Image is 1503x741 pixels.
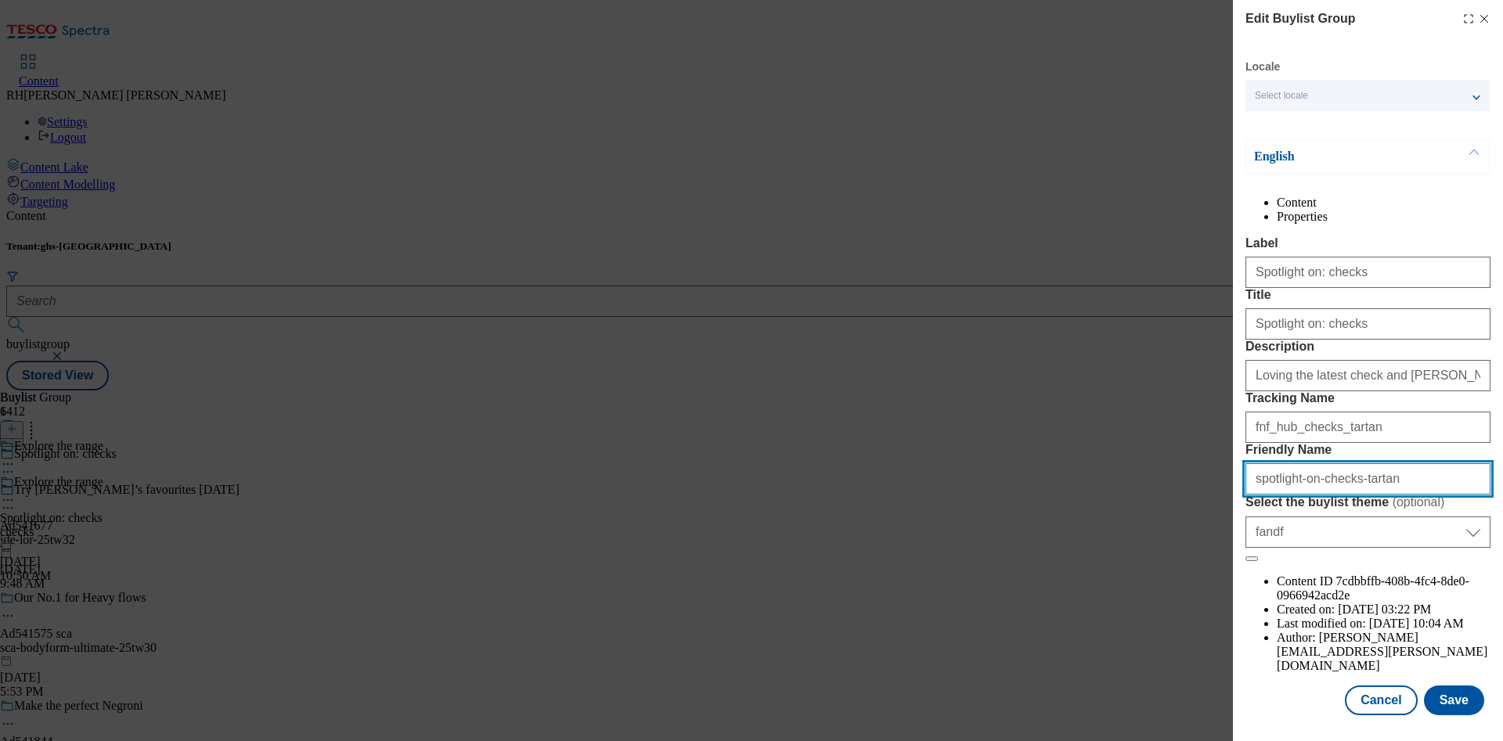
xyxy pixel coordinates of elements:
[1277,196,1490,210] li: Content
[1245,9,1355,28] h4: Edit Buylist Group
[1277,574,1490,603] li: Content ID
[1245,9,1490,715] div: Modal
[1245,340,1490,354] label: Description
[1277,617,1490,631] li: Last modified on:
[1245,412,1490,443] input: Enter Tracking Name
[1245,80,1490,111] button: Select locale
[1277,631,1490,673] li: Author:
[1245,308,1490,340] input: Enter Title
[1277,210,1490,224] li: Properties
[1277,603,1490,617] li: Created on:
[1245,463,1490,495] input: Enter Friendly Name
[1255,90,1308,102] span: Select locale
[1254,149,1418,164] p: English
[1245,236,1490,250] label: Label
[1277,631,1487,672] span: [PERSON_NAME][EMAIL_ADDRESS][PERSON_NAME][DOMAIN_NAME]
[1338,603,1431,616] span: [DATE] 03:22 PM
[1277,574,1469,602] span: 7cdbbffb-408b-4fc4-8de0-0966942acd2e
[1245,257,1490,288] input: Enter Label
[1245,391,1490,405] label: Tracking Name
[1245,63,1280,71] label: Locale
[1424,685,1484,715] button: Save
[1393,495,1445,509] span: ( optional )
[1345,685,1417,715] button: Cancel
[1245,360,1490,391] input: Enter Description
[1245,288,1490,302] label: Title
[1369,617,1464,630] span: [DATE] 10:04 AM
[1245,443,1490,457] label: Friendly Name
[1245,495,1490,510] label: Select the buylist theme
